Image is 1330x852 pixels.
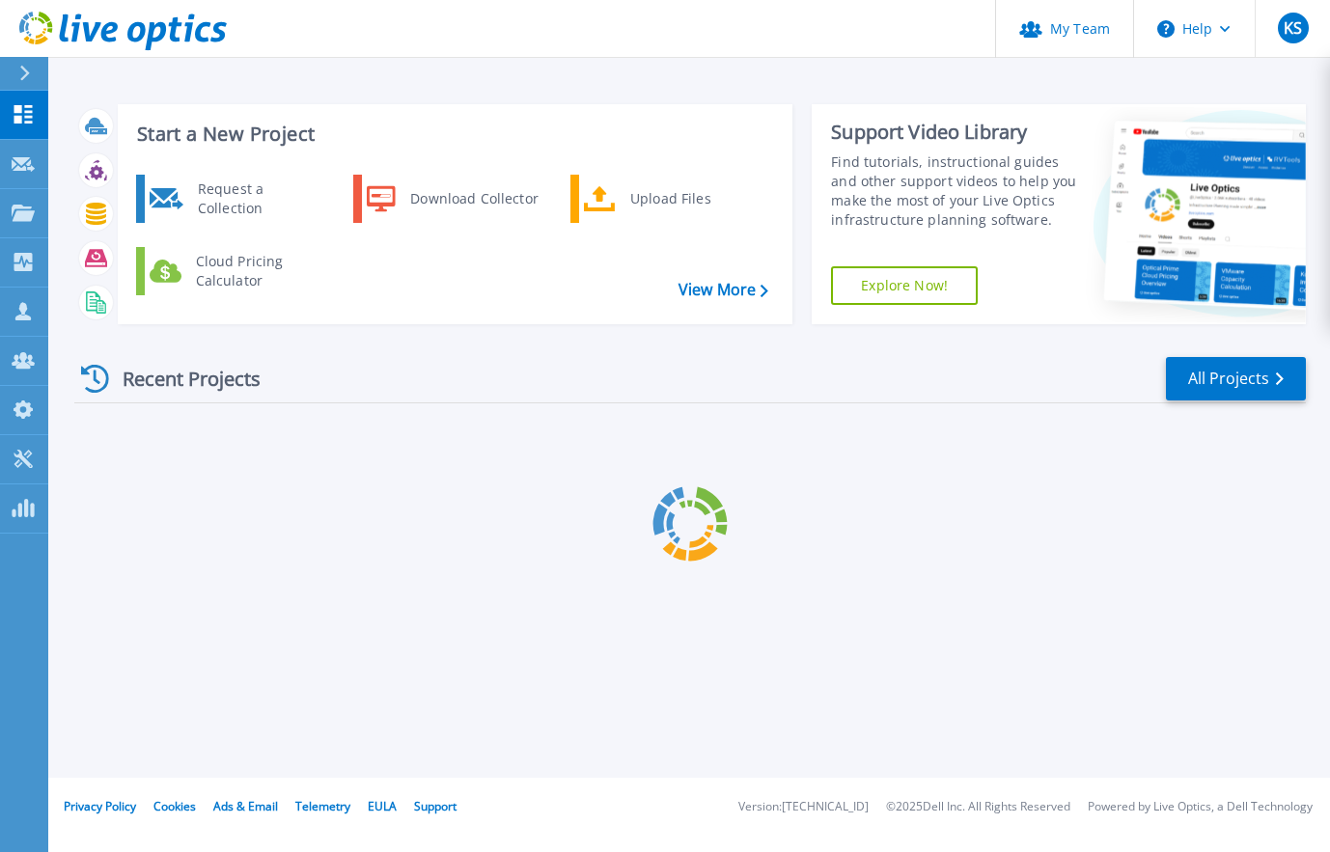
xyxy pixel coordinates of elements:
[679,281,768,299] a: View More
[401,179,546,218] div: Download Collector
[137,124,767,145] h3: Start a New Project
[64,798,136,814] a: Privacy Policy
[295,798,350,814] a: Telemetry
[1284,20,1302,36] span: KS
[1088,801,1313,813] li: Powered by Live Optics, a Dell Technology
[153,798,196,814] a: Cookies
[186,252,329,290] div: Cloud Pricing Calculator
[188,179,329,218] div: Request a Collection
[1166,357,1306,400] a: All Projects
[136,247,334,295] a: Cloud Pricing Calculator
[831,266,978,305] a: Explore Now!
[831,120,1077,145] div: Support Video Library
[831,152,1077,230] div: Find tutorials, instructional guides and other support videos to help you make the most of your L...
[74,355,287,402] div: Recent Projects
[136,175,334,223] a: Request a Collection
[213,798,278,814] a: Ads & Email
[738,801,869,813] li: Version: [TECHNICAL_ID]
[414,798,457,814] a: Support
[886,801,1070,813] li: © 2025 Dell Inc. All Rights Reserved
[353,175,551,223] a: Download Collector
[621,179,763,218] div: Upload Files
[368,798,397,814] a: EULA
[570,175,768,223] a: Upload Files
